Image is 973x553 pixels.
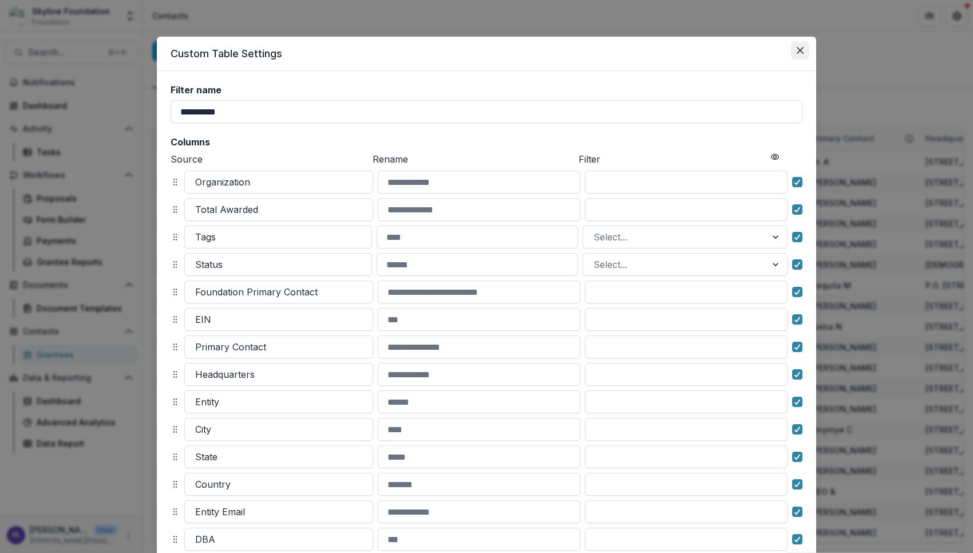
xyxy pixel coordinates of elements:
[171,152,368,166] p: Source
[157,37,816,71] header: Custom Table Settings
[791,41,809,60] button: Close
[171,85,796,96] label: Filter name
[171,137,802,148] h2: Columns
[373,152,573,166] p: Rename
[579,152,766,166] p: Filter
